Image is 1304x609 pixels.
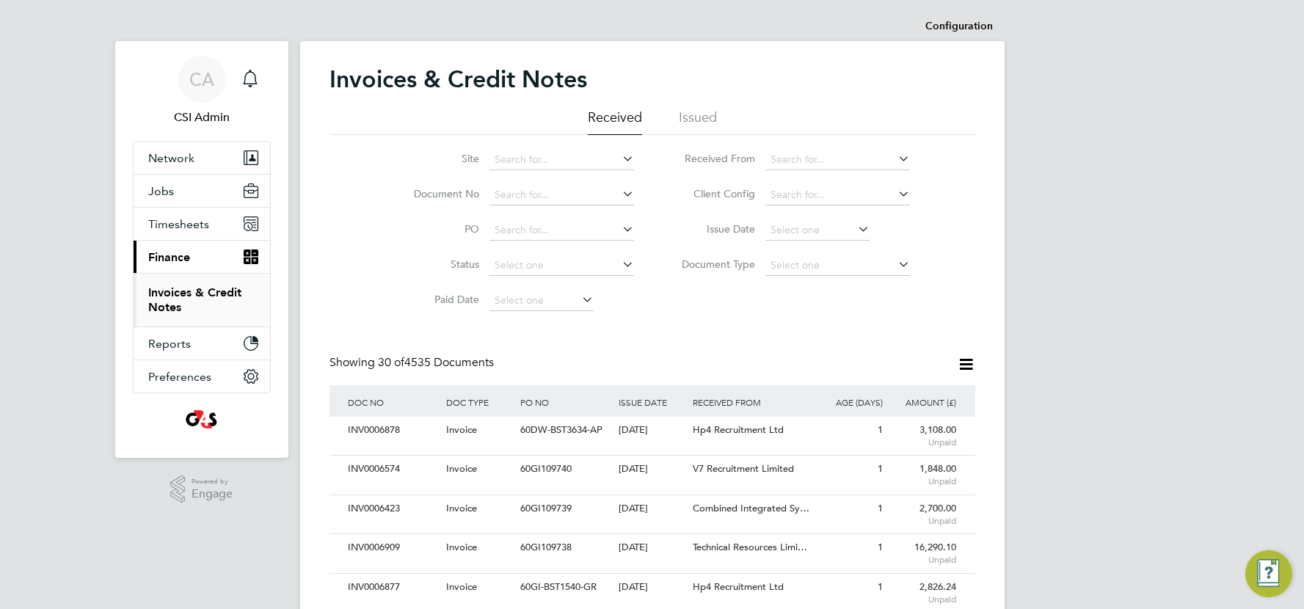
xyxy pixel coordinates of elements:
[344,534,442,561] div: INV0006909
[115,41,288,458] nav: Main navigation
[329,65,587,94] h2: Invoices & Credit Notes
[886,417,961,455] div: 3,108.00
[615,456,689,483] div: [DATE]
[1245,550,1292,597] button: Engage Resource Center
[890,437,957,448] span: Unpaid
[446,462,477,475] span: Invoice
[671,258,755,271] label: Document Type
[693,462,794,475] span: V7 Recruitment Limited
[671,222,755,236] label: Issue Date
[192,475,233,488] span: Powered by
[489,185,634,205] input: Search for...
[192,488,233,500] span: Engage
[679,109,717,135] li: Issued
[765,220,870,241] input: Select one
[148,370,211,384] span: Preferences
[489,220,634,241] input: Search for...
[886,495,961,533] div: 2,700.00
[615,417,689,444] div: [DATE]
[395,222,479,236] label: PO
[148,184,174,198] span: Jobs
[378,355,404,370] span: 30 of
[134,175,270,207] button: Jobs
[812,385,886,419] div: AGE (DAYS)
[148,217,209,231] span: Timesheets
[395,187,479,200] label: Document No
[189,70,214,89] span: CA
[890,515,957,527] span: Unpaid
[689,385,812,419] div: RECEIVED FROM
[446,502,477,514] span: Invoice
[134,241,270,273] button: Finance
[890,475,957,487] span: Unpaid
[671,187,755,200] label: Client Config
[693,580,784,593] span: Hp4 Recruitment Ltd
[615,495,689,522] div: [DATE]
[329,355,497,371] div: Showing
[134,142,270,174] button: Network
[489,150,634,170] input: Search for...
[517,385,615,419] div: PO NO
[344,456,442,483] div: INV0006574
[489,291,594,311] input: Select one
[446,541,477,553] span: Invoice
[133,109,271,126] span: CSI Admin
[886,385,961,419] div: AMOUNT (£)
[671,152,755,165] label: Received From
[878,423,883,436] span: 1
[134,327,270,360] button: Reports
[520,462,572,475] span: 60GI109740
[148,250,190,264] span: Finance
[134,360,270,393] button: Preferences
[148,285,241,314] a: Invoices & Credit Notes
[395,293,479,306] label: Paid Date
[442,385,517,419] div: DOC TYPE
[344,574,442,601] div: INV0006877
[133,408,271,431] a: Go to home page
[886,534,961,572] div: 16,290.10
[378,355,494,370] span: 4535 Documents
[886,456,961,494] div: 1,848.00
[148,151,194,165] span: Network
[344,495,442,522] div: INV0006423
[520,541,572,553] span: 60GI109738
[489,255,634,276] input: Select one
[615,385,689,419] div: ISSUE DATE
[693,423,784,436] span: Hp4 Recruitment Ltd
[588,109,642,135] li: Received
[148,337,191,351] span: Reports
[344,385,442,419] div: DOC NO
[134,208,270,240] button: Timesheets
[878,502,883,514] span: 1
[890,594,957,605] span: Unpaid
[878,580,883,593] span: 1
[693,502,809,514] span: Combined Integrated Sy…
[615,574,689,601] div: [DATE]
[133,56,271,126] a: CACSI Admin
[520,423,602,436] span: 60DW-BST3634-AP
[878,541,883,553] span: 1
[520,502,572,514] span: 60GI109739
[925,12,993,41] li: Configuration
[395,258,479,271] label: Status
[878,462,883,475] span: 1
[765,255,910,276] input: Select one
[134,273,270,327] div: Finance
[395,152,479,165] label: Site
[765,185,910,205] input: Search for...
[520,580,597,593] span: 60GI-BST1540-GR
[446,580,477,593] span: Invoice
[890,554,957,566] span: Unpaid
[693,541,807,553] span: Technical Resources Limi…
[344,417,442,444] div: INV0006878
[170,475,233,503] a: Powered byEngage
[615,534,689,561] div: [DATE]
[765,150,910,170] input: Search for...
[446,423,477,436] span: Invoice
[183,408,220,431] img: g4sssuk-logo-retina.png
